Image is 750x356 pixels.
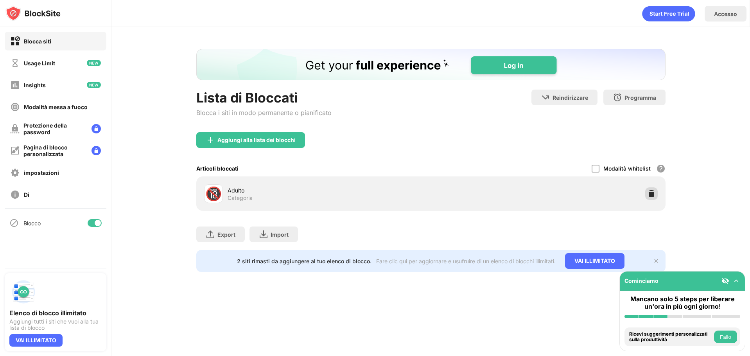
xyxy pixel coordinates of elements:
[10,190,20,200] img: about-off.svg
[24,60,55,67] div: Usage Limit
[10,102,20,112] img: focus-off.svg
[92,124,101,133] img: lock-menu.svg
[10,168,20,178] img: settings-off.svg
[376,258,556,264] div: Fare clic qui per aggiornare e usufruire di un elenco di blocchi illimitati.
[217,137,296,143] div: Aggiungi alla lista dei blocchi
[24,82,46,88] div: Insights
[10,58,20,68] img: time-usage-off.svg
[228,186,431,194] div: Adulto
[24,104,88,110] div: Modalità messa a fuoco
[553,94,588,101] div: Reindirizzare
[714,11,737,17] div: Accesso
[196,165,239,172] div: Articoli bloccati
[624,277,658,284] div: Cominciamo
[10,124,20,133] img: password-protection-off.svg
[237,258,371,264] div: 2 siti rimasti da aggiungere al tuo elenco di blocco.
[92,146,101,155] img: lock-menu.svg
[10,80,20,90] img: insights-off.svg
[24,191,29,198] div: Di
[23,122,85,135] div: Protezione della password
[87,60,101,66] img: new-icon.svg
[603,165,651,172] div: Modalità whitelist
[10,146,20,155] img: customize-block-page-off.svg
[196,109,332,117] div: Blocca i siti in modo permanente o pianificato
[24,38,51,45] div: Blocca siti
[9,334,63,347] div: VAI ILLIMITATO
[9,278,38,306] img: push-block-list.svg
[565,253,624,269] div: VAI ILLIMITATO
[271,231,289,238] div: Import
[24,169,59,176] div: impostazioni
[624,295,740,310] div: Mancano solo 5 steps per liberare un'ora in più ogni giorno!
[624,94,656,101] div: Programma
[228,194,253,201] div: Categoria
[732,277,740,285] img: omni-setup-toggle.svg
[10,36,20,46] img: block-on.svg
[205,186,222,202] div: 🔞
[196,49,666,80] iframe: Banner
[87,82,101,88] img: new-icon.svg
[196,90,332,106] div: Lista di Bloccati
[642,6,695,22] div: animation
[9,318,102,331] div: Aggiungi tutti i siti che vuoi alla tua lista di blocco
[23,220,41,227] div: Blocco
[714,331,737,343] button: Fallo
[5,5,61,21] img: logo-blocksite.svg
[629,331,712,343] div: Ricevi suggerimenti personalizzati sulla produttività
[9,309,102,317] div: Elenco di blocco illimitato
[9,218,19,228] img: blocking-icon.svg
[23,144,85,157] div: Pagina di blocco personalizzata
[217,231,235,238] div: Export
[721,277,729,285] img: eye-not-visible.svg
[653,258,659,264] img: x-button.svg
